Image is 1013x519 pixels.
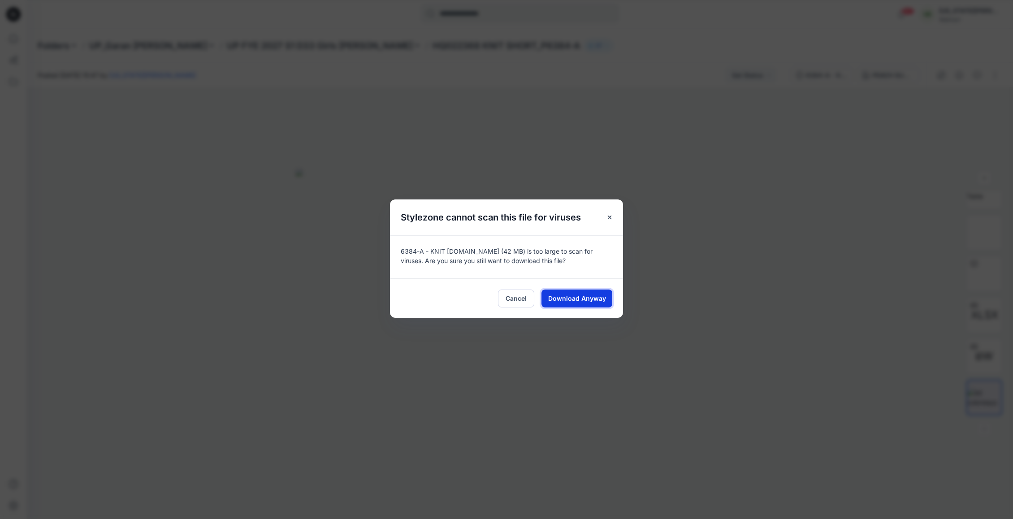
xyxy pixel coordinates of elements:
[498,290,534,307] button: Cancel
[602,209,618,225] button: Close
[506,294,527,303] span: Cancel
[541,290,612,307] button: Download Anyway
[390,199,592,235] h5: Stylezone cannot scan this file for viruses
[390,235,623,278] div: 6384-A - KNIT [DOMAIN_NAME] (42 MB) is too large to scan for viruses. Are you sure you still want...
[548,294,606,303] span: Download Anyway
